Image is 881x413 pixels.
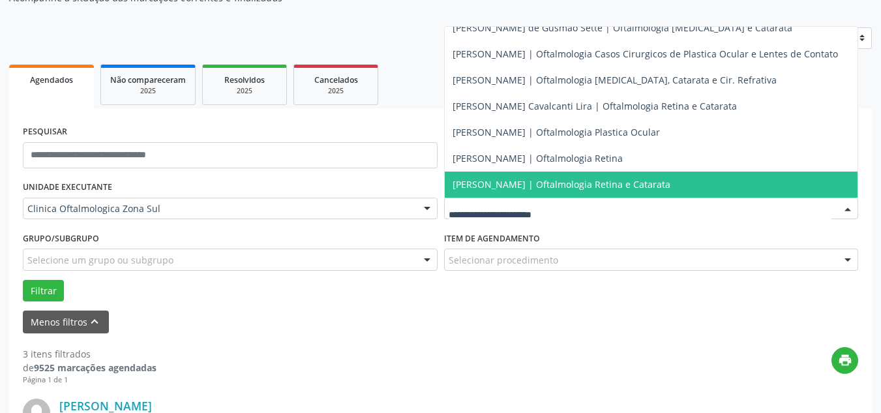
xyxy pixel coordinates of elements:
label: UNIDADE EXECUTANTE [23,177,112,198]
div: 2025 [303,86,368,96]
div: Página 1 de 1 [23,375,157,386]
label: Grupo/Subgrupo [23,228,99,249]
button: print [831,347,858,374]
span: Clinica Oftalmologica Zona Sul [27,202,411,215]
span: Selecionar procedimento [449,253,558,267]
a: [PERSON_NAME] [59,399,152,413]
span: Cancelados [314,74,358,85]
span: [PERSON_NAME] | Oftalmologia [MEDICAL_DATA], Catarata e Cir. Refrativa [453,74,777,86]
button: Menos filtroskeyboard_arrow_up [23,311,109,333]
span: Selecione um grupo ou subgrupo [27,253,173,267]
span: Agendados [30,74,73,85]
i: keyboard_arrow_up [87,314,102,329]
span: [PERSON_NAME] Cavalcanti Lira | Oftalmologia Retina e Catarata [453,100,737,112]
div: 2025 [110,86,186,96]
span: [PERSON_NAME] | Oftalmologia Casos Cirurgicos de Plastica Ocular e Lentes de Contato [453,48,838,60]
span: [PERSON_NAME] | Oftalmologia Retina [453,152,623,164]
span: [PERSON_NAME] | Oftalmologia Retina e Catarata [453,178,670,191]
strong: 9525 marcações agendadas [34,361,157,374]
span: [PERSON_NAME] de Gusmao Sette | Oftalmologia [MEDICAL_DATA] e Catarata [453,22,792,34]
i: print [838,353,852,367]
button: Filtrar [23,280,64,302]
div: 2025 [212,86,277,96]
label: Item de agendamento [444,228,540,249]
div: de [23,361,157,375]
span: Não compareceram [110,74,186,85]
span: Resolvidos [224,74,265,85]
div: 3 itens filtrados [23,347,157,361]
label: PESQUISAR [23,122,67,142]
span: [PERSON_NAME] | Oftalmologia Plastica Ocular [453,126,660,138]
